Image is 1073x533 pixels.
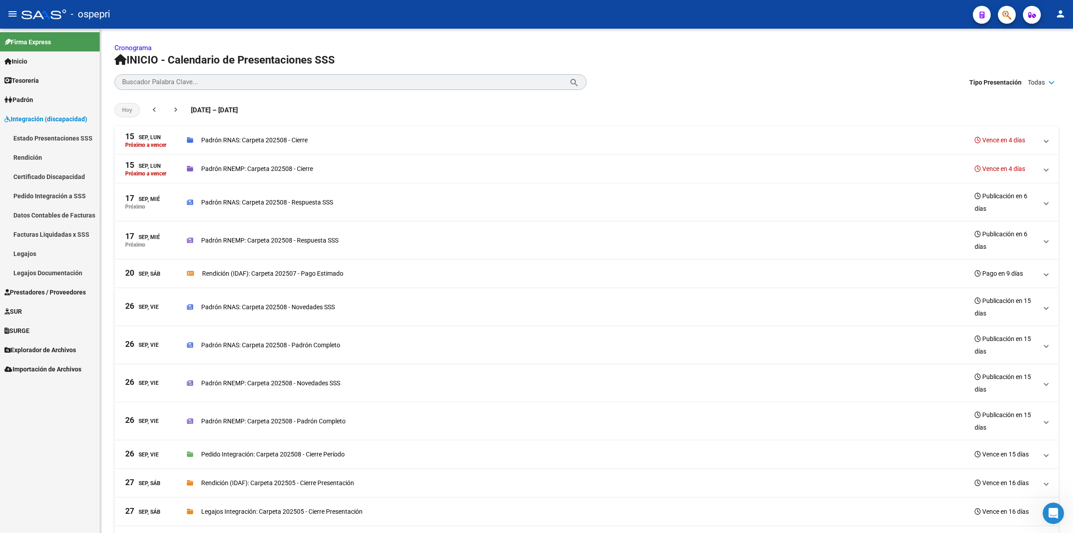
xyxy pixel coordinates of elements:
span: 26 [125,340,134,348]
h3: Vence en 4 días [975,162,1025,175]
span: - ospepri [71,4,110,24]
p: Padrón RNAS: Carpeta 202508 - Cierre [201,135,308,145]
span: Tesorería [4,76,39,85]
span: 27 [125,507,134,515]
span: 26 [125,450,134,458]
mat-expansion-panel-header: 17Sep, MiéPróximoPadrón RNEMP: Carpeta 202508 - Respuesta SSSPublicación en 6 días [114,222,1059,260]
span: Todas [1028,77,1045,87]
span: Firma Express [4,37,51,47]
mat-expansion-panel-header: 15Sep, LunPróximo a vencerPadrón RNAS: Carpeta 202508 - CierreVence en 4 días [114,126,1059,155]
p: Próximo a vencer [125,142,166,148]
mat-expansion-panel-header: 27Sep, SábLegajos Integración: Carpeta 202505 - Cierre PresentaciónVence en 16 días [114,498,1059,526]
mat-expansion-panel-header: 17Sep, MiéPróximoPadrón RNAS: Carpeta 202508 - Respuesta SSSPublicación en 6 días [114,183,1059,222]
p: Próximo [125,204,145,210]
span: 15 [125,132,134,141]
mat-expansion-panel-header: 26Sep, ViePadrón RNEMP: Carpeta 202508 - Padrón CompletoPublicación en 15 días [114,402,1059,440]
p: Padrón RNEMP: Carpeta 202508 - Padrón Completo [201,416,346,426]
p: Padrón RNEMP: Carpeta 202508 - Respuesta SSS [201,235,338,245]
div: Sep, Vie [125,416,159,426]
div: Sep, Mié [125,194,160,204]
span: 17 [125,232,134,240]
mat-icon: search [569,77,579,87]
p: Padrón RNAS: Carpeta 202508 - Novedades SSS [201,302,335,312]
h3: Publicación en 6 días [975,190,1037,215]
h3: Vence en 15 días [975,448,1029,461]
div: Sep, Lun [125,161,161,171]
span: 15 [125,161,134,169]
span: Inicio [4,56,27,66]
span: Importación de Archivos [4,364,81,374]
mat-expansion-panel-header: 26Sep, ViePadrón RNAS: Carpeta 202508 - Novedades SSSPublicación en 15 días [114,288,1059,326]
span: INICIO - Calendario de Presentaciones SSS [114,54,335,66]
span: 26 [125,416,134,424]
span: [DATE] – [DATE] [191,105,238,115]
h3: Publicación en 15 días [975,409,1037,434]
span: 17 [125,194,134,202]
h3: Vence en 16 días [975,477,1029,489]
p: Padrón RNEMP: Carpeta 202508 - Novedades SSS [201,378,340,388]
p: Legajos Integración: Carpeta 202505 - Cierre Presentación [201,507,363,516]
mat-expansion-panel-header: 26Sep, ViePadrón RNAS: Carpeta 202508 - Padrón CompletoPublicación en 15 días [114,326,1059,364]
span: SUR [4,307,22,316]
mat-expansion-panel-header: 15Sep, LunPróximo a vencerPadrón RNEMP: Carpeta 202508 - CierreVence en 4 días [114,155,1059,183]
div: Sep, Sáb [125,478,161,488]
h3: Publicación en 15 días [975,333,1037,358]
span: 26 [125,378,134,386]
p: Padrón RNAS: Carpeta 202508 - Respuesta SSS [201,197,333,207]
mat-expansion-panel-header: 26Sep, ViePadrón RNEMP: Carpeta 202508 - Novedades SSSPublicación en 15 días [114,364,1059,402]
p: Rendición (IDAF): Carpeta 202505 - Cierre Presentación [201,478,354,488]
p: Rendición (IDAF): Carpeta 202507 - Pago Estimado [202,269,343,278]
p: Padrón RNEMP: Carpeta 202508 - Cierre [201,164,313,174]
mat-expansion-panel-header: 20Sep, SábRendición (IDAF): Carpeta 202507 - Pago EstimadoPago en 9 días [114,260,1059,288]
mat-icon: person [1055,9,1066,19]
p: Próximo [125,242,145,248]
span: Padrón [4,95,33,105]
mat-expansion-panel-header: 27Sep, SábRendición (IDAF): Carpeta 202505 - Cierre PresentaciónVence en 16 días [114,469,1059,498]
div: Sep, Vie [125,340,159,350]
button: Hoy [114,103,140,117]
h3: Vence en 4 días [975,134,1025,146]
mat-expansion-panel-header: 26Sep, ViePedido Integración: Carpeta 202508 - Cierre PeríodoVence en 15 días [114,440,1059,469]
h3: Vence en 16 días [975,505,1029,518]
iframe: Intercom live chat [1043,503,1064,524]
mat-icon: menu [7,9,18,19]
div: Sep, Lun [125,132,161,142]
div: Sep, Vie [125,302,159,311]
div: Sep, Mié [125,232,160,242]
mat-icon: chevron_left [150,105,159,114]
div: Sep, Vie [125,378,159,388]
h3: Publicación en 6 días [975,228,1037,253]
div: Sep, Sáb [125,507,161,516]
h3: Publicación en 15 días [975,294,1037,320]
h3: Publicación en 15 días [975,371,1037,396]
h3: Pago en 9 días [975,267,1023,280]
span: 26 [125,302,134,310]
span: 20 [125,269,134,277]
div: Sep, Sáb [125,269,161,278]
div: Sep, Vie [125,450,159,459]
span: Explorador de Archivos [4,345,76,355]
mat-icon: chevron_right [171,105,180,114]
span: Prestadores / Proveedores [4,287,86,297]
span: 27 [125,478,134,486]
p: Padrón RNAS: Carpeta 202508 - Padrón Completo [201,340,340,350]
p: Pedido Integración: Carpeta 202508 - Cierre Período [201,449,345,459]
span: Integración (discapacidad) [4,114,87,124]
span: Tipo Presentación [969,77,1022,87]
span: SURGE [4,326,30,336]
a: Cronograma [114,44,152,52]
p: Próximo a vencer [125,171,166,177]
